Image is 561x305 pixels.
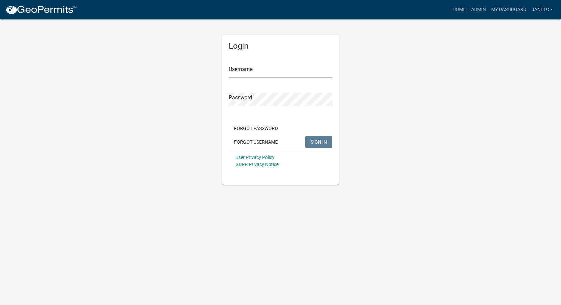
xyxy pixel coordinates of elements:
[235,155,274,160] a: User Privacy Policy
[529,3,556,16] a: JanetC
[469,3,489,16] a: Admin
[489,3,529,16] a: My Dashboard
[311,139,327,144] span: SIGN IN
[229,41,332,51] h5: Login
[229,122,283,134] button: Forgot Password
[229,136,283,148] button: Forgot Username
[235,162,278,167] a: GDPR Privacy Notice
[450,3,469,16] a: Home
[305,136,332,148] button: SIGN IN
